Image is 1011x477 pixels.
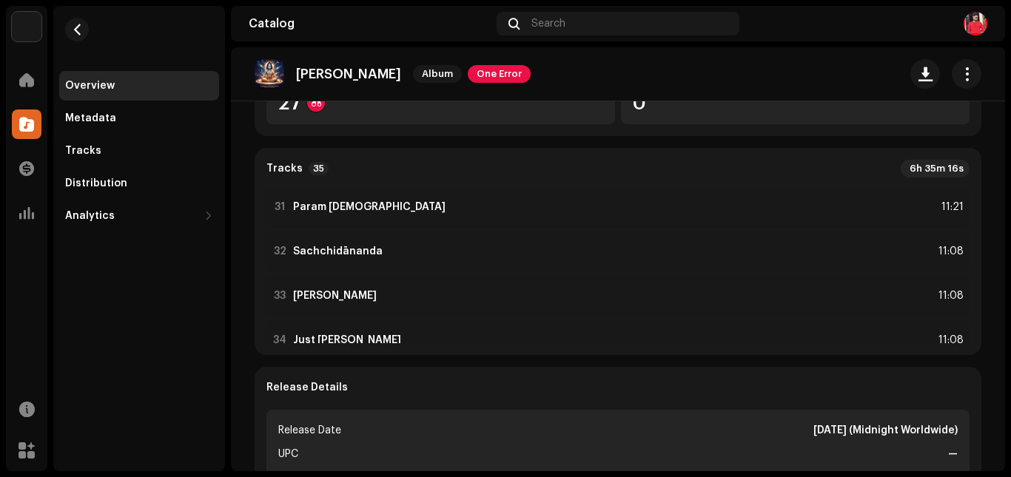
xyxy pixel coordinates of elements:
[931,287,964,305] div: 11:08
[293,290,377,302] strong: [PERSON_NAME]
[59,169,219,198] re-m-nav-item: Distribution
[65,112,116,124] div: Metadata
[59,71,219,101] re-m-nav-item: Overview
[309,162,329,175] p-badge: 35
[931,243,964,260] div: 11:08
[901,160,970,177] div: 6h 35m 16s
[59,201,219,231] re-m-nav-dropdown: Analytics
[249,18,491,30] div: Catalog
[65,177,127,189] div: Distribution
[65,80,115,92] div: Overview
[266,163,303,175] strong: Tracks
[273,334,286,346] div: 34
[931,331,964,349] div: 11:08
[59,104,219,133] re-m-nav-item: Metadata
[274,246,286,257] div: 32
[293,201,446,213] strong: Param [DEMOGRAPHIC_DATA]
[296,67,401,82] p: [PERSON_NAME]
[278,445,298,463] span: UPC
[293,246,383,257] strong: Sachchidānanda
[413,65,462,83] span: Album
[931,198,964,216] div: 11:21
[293,334,401,346] strong: Just [PERSON_NAME]
[12,12,41,41] img: a6437e74-8c8e-4f74-a1ce-131745af0155
[813,422,958,439] strong: [DATE] (Midnight Worldwide)
[468,65,531,83] span: One Error
[255,59,284,89] img: 28ac76ab-3fac-431c-9832-e0f714a1834e
[964,12,987,35] img: 48a4f05e-1126-4928-a648-f5485a82562a
[278,422,341,439] span: Release Date
[531,18,565,30] span: Search
[948,445,958,463] strong: —
[59,136,219,166] re-m-nav-item: Tracks
[266,382,348,393] strong: Release Details
[65,145,101,157] div: Tracks
[65,210,115,222] div: Analytics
